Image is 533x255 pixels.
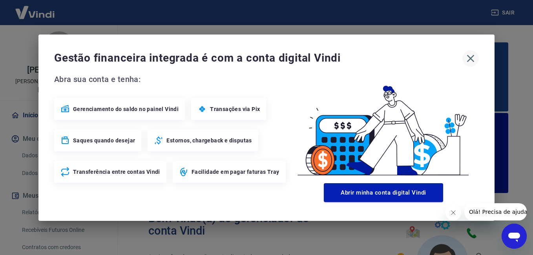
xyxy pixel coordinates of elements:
span: Transações via Pix [210,105,260,113]
span: Abra sua conta e tenha: [54,73,288,86]
span: Facilidade em pagar faturas Tray [192,168,279,176]
iframe: Fechar mensagem [445,205,461,220]
img: Good Billing [288,73,479,180]
span: Transferência entre contas Vindi [73,168,160,176]
iframe: Mensagem da empresa [464,203,527,220]
span: Estornos, chargeback e disputas [166,137,252,144]
span: Gerenciamento do saldo no painel Vindi [73,105,179,113]
iframe: Botão para abrir a janela de mensagens [502,224,527,249]
span: Gestão financeira integrada é com a conta digital Vindi [54,50,462,66]
button: Abrir minha conta digital Vindi [324,183,443,202]
span: Olá! Precisa de ajuda? [5,5,66,12]
span: Saques quando desejar [73,137,135,144]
